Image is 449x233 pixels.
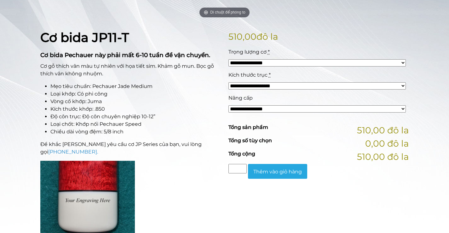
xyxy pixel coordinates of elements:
[228,137,272,143] font: Tổng số tùy chọn
[40,141,202,155] font: Để khắc [PERSON_NAME] yêu cầu cơ JP Series của bạn, vui lòng gọi
[50,106,105,112] font: Kích thước khớp: .850
[50,129,124,135] font: Chiều dài vòng đệm: 5/8 inch
[40,51,210,59] font: Cơ bida Pechauer này phải mất 6-10 tuần để vận chuyển.
[269,72,271,78] abbr: yêu cầu
[268,49,270,55] abbr: yêu cầu
[228,124,268,130] font: Tổng sản phẩm
[48,149,98,155] a: [PHONE_NUMBER].
[228,151,255,157] font: Tổng cộng
[50,98,102,104] font: Vòng cổ khớp: Juma
[228,95,253,101] font: Nâng cấp
[253,168,302,174] font: Thêm vào giỏ hàng
[228,72,268,78] font: Kích thước trục
[357,151,409,162] font: 510,00 đô la
[40,63,214,77] font: Cơ gỗ thích vân màu tự nhiên với họa tiết sim. Khảm gỗ mun. Bọc gỗ thích vân không nhuộm.
[248,164,307,179] button: Thêm vào giỏ hàng
[50,83,153,89] font: Mẹo tiêu chuẩn: Pechauer Jade Medium
[357,125,409,136] font: 510,00 đô la
[50,114,155,119] font: Độ côn trục: Độ côn chuyên nghiệp 10-12”
[228,49,267,55] font: Trọng lượng cơ
[228,164,247,173] input: Số lượng sản phẩm
[365,138,409,149] font: 0,00 đô la
[50,121,141,127] font: Loại chốt: Khớp nối Pechauer Speed
[256,31,278,42] font: đô la
[40,30,129,45] font: Cơ bida JP11-T
[228,31,256,42] font: 510,00
[50,91,107,97] font: Loại khớp: Có phi công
